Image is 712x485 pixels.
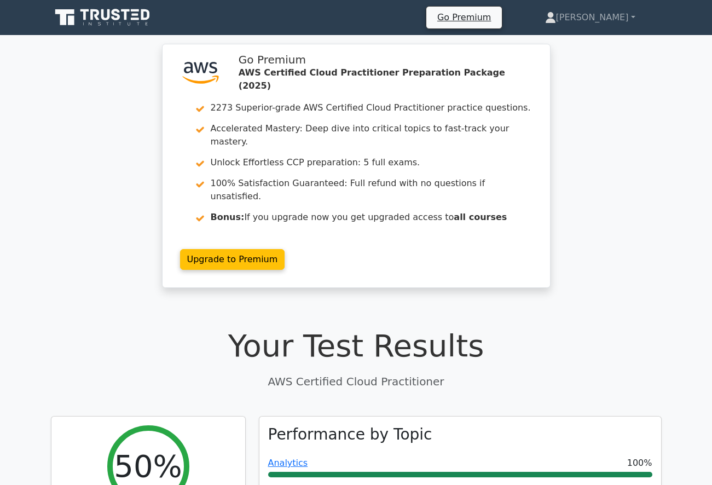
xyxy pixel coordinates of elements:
p: AWS Certified Cloud Practitioner [51,373,662,390]
a: Go Premium [431,10,497,25]
h2: 50% [114,448,182,484]
h3: Performance by Topic [268,425,432,444]
a: Upgrade to Premium [180,249,285,270]
a: [PERSON_NAME] [519,7,662,28]
a: Analytics [268,458,308,468]
span: 100% [627,457,652,470]
h1: Your Test Results [51,327,662,364]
